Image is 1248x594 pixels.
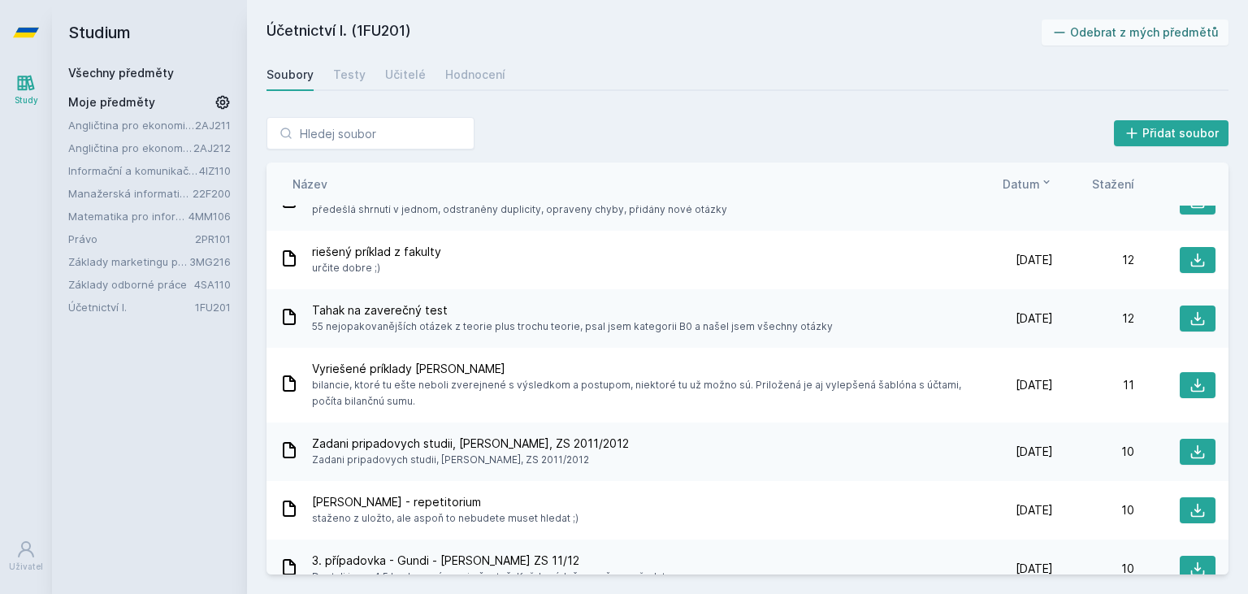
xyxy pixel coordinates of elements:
[333,59,366,91] a: Testy
[312,436,629,452] span: Zadani pripadovych studii, [PERSON_NAME], ZS 2011/2012
[1053,561,1134,577] div: 10
[1092,176,1134,193] button: Stažení
[195,232,231,245] a: 2PR101
[68,185,193,202] a: Manažerská informatika - efektivní komunikace a prezentace
[194,278,231,291] a: 4SA110
[189,255,231,268] a: 3MG216
[1003,176,1053,193] button: Datum
[68,276,194,293] a: Základy odborné práce
[1016,310,1053,327] span: [DATE]
[445,67,505,83] div: Hodnocení
[68,163,199,179] a: Informační a komunikační technologie
[15,94,38,106] div: Study
[312,361,965,377] span: Vyriešené príklady [PERSON_NAME]
[312,494,578,510] span: [PERSON_NAME] - repetitorium
[1016,252,1053,268] span: [DATE]
[312,510,578,527] span: staženo z uložto, ale aspoň to nebudete muset hledat ;)
[312,302,833,319] span: Tahak na zaverečný test
[312,202,727,218] span: předešlá shrnutí v jednom, odstraněny duplicity, opraveny chyby, přidány nové otázky
[1053,444,1134,460] div: 10
[312,260,441,276] span: určite dobre ;)
[312,553,682,569] span: 3. případovka - Gundi - [PERSON_NAME] ZS 11/12
[1003,176,1040,193] span: Datum
[266,59,314,91] a: Soubory
[385,67,426,83] div: Učitelé
[1053,310,1134,327] div: 12
[312,452,629,468] span: Zadani pripadovych studii, [PERSON_NAME], ZS 2011/2012
[3,531,49,581] a: Uživatel
[266,20,1042,46] h2: Účetnictví I. (1FU201)
[385,59,426,91] a: Učitelé
[1053,502,1134,518] div: 10
[193,187,231,200] a: 22F200
[1016,561,1053,577] span: [DATE]
[312,377,965,410] span: bilancie, ktoré tu ešte neboli zverejnené s výsledkom a postupom, niektoré tu už možno sú. Prilož...
[199,164,231,177] a: 4IZ110
[1053,377,1134,393] div: 11
[312,244,441,260] span: riešený príklad z fakulty
[3,65,49,115] a: Study
[68,254,189,270] a: Základy marketingu pro informatiky a statistiky
[68,231,195,247] a: Právo
[1016,444,1053,460] span: [DATE]
[68,66,174,80] a: Všechny předměty
[195,119,231,132] a: 2AJ211
[68,117,195,133] a: Angličtina pro ekonomická studia 1 (B2/C1)
[445,59,505,91] a: Hodnocení
[1114,120,1229,146] button: Přidat soubor
[266,117,474,150] input: Hledej soubor
[1042,20,1229,46] button: Odebrat z mých předmětů
[1053,252,1134,268] div: 12
[68,299,195,315] a: Účetnictví I.
[68,94,155,111] span: Moje předměty
[195,301,231,314] a: 1FU201
[9,561,43,573] div: Uživatel
[312,319,833,335] span: 55 nejopakovanějších otázek z teorie plus trochu teorie, psal jsem kategorii B0 a našel jsem všec...
[333,67,366,83] div: Testy
[266,67,314,83] div: Soubory
[1016,377,1053,393] span: [DATE]
[68,140,193,156] a: Angličtina pro ekonomická studia 2 (B2/C1)
[188,210,231,223] a: 4MM106
[292,176,327,193] button: Název
[193,141,231,154] a: 2AJ212
[312,569,682,585] span: Dostali jsme 4,5 bodu, nevím co je špatně. Každopádně aspoň pro představu
[1016,502,1053,518] span: [DATE]
[68,208,188,224] a: Matematika pro informatiky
